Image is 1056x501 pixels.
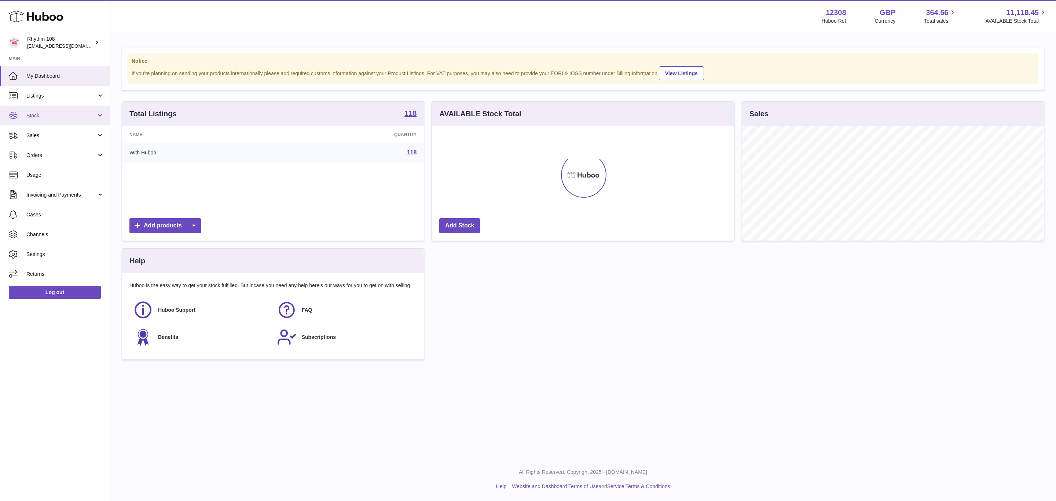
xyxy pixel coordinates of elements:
span: My Dashboard [26,73,104,80]
a: Website and Dashboard Terms of Use [512,483,598,489]
a: FAQ [277,300,413,320]
li: and [509,483,670,490]
span: Settings [26,251,104,258]
a: Add Stock [439,218,480,233]
span: Orders [26,152,96,159]
a: 118 [407,149,417,156]
a: Benefits [133,327,269,347]
span: Total sales [924,18,957,25]
div: If you're planning on sending your products internationally please add required customs informati... [132,65,1034,80]
a: Help [496,483,507,489]
span: AVAILABLE Stock Total [985,18,1047,25]
div: Rhythm 108 [27,36,93,50]
a: View Listings [659,66,704,80]
span: FAQ [302,307,312,314]
h3: AVAILABLE Stock Total [439,109,521,119]
span: Invoicing and Payments [26,191,96,198]
span: Subscriptions [302,334,336,341]
span: 364.56 [926,8,948,18]
a: Subscriptions [277,327,413,347]
span: Stock [26,112,96,119]
span: Listings [26,92,96,99]
span: 11,118.45 [1006,8,1039,18]
h3: Help [129,256,145,266]
td: With Huboo [122,143,281,162]
a: Huboo Support [133,300,269,320]
a: 364.56 Total sales [924,8,957,25]
th: Name [122,126,281,143]
p: Huboo is the easy way to get your stock fulfilled. But incase you need any help here's our ways f... [129,282,417,289]
div: Currency [875,18,896,25]
span: Channels [26,231,104,238]
a: 118 [404,110,417,118]
strong: 12308 [826,8,846,18]
strong: Notice [132,58,1034,65]
a: Log out [9,286,101,299]
span: Returns [26,271,104,278]
span: Cases [26,211,104,218]
strong: GBP [880,8,895,18]
a: 11,118.45 AVAILABLE Stock Total [985,8,1047,25]
p: All Rights Reserved. Copyright 2025 - [DOMAIN_NAME] [116,469,1050,476]
a: Service Terms & Conditions [607,483,670,489]
span: Huboo Support [158,307,195,314]
img: orders@rhythm108.com [9,37,20,48]
span: Sales [26,132,96,139]
a: Add products [129,218,201,233]
div: Huboo Ref [822,18,846,25]
strong: 118 [404,110,417,117]
h3: Sales [749,109,769,119]
span: [EMAIL_ADDRESS][DOMAIN_NAME] [27,43,108,49]
th: Quantity [281,126,424,143]
h3: Total Listings [129,109,177,119]
span: Benefits [158,334,178,341]
span: Usage [26,172,104,179]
